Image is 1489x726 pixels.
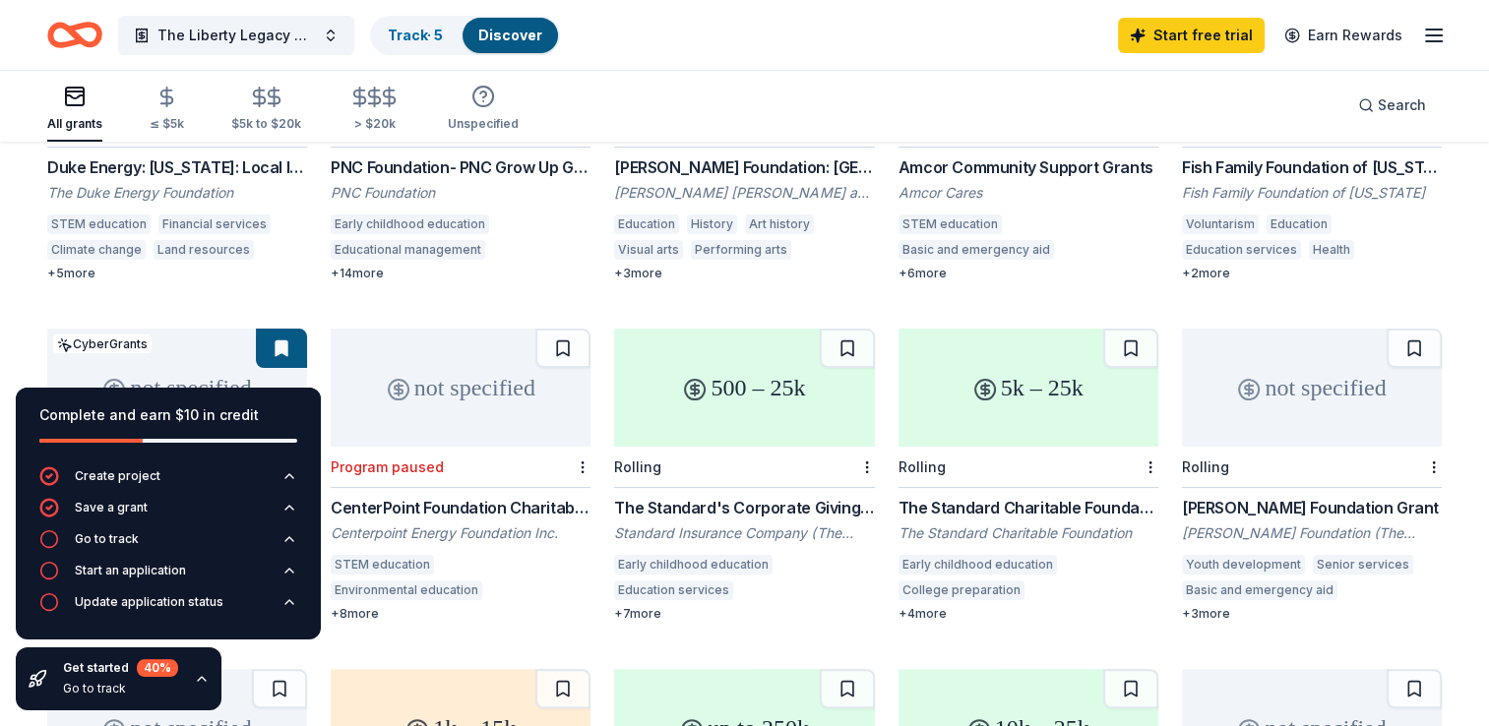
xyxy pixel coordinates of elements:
div: PNC Foundation [331,183,590,203]
button: ≤ $5k [150,78,184,142]
button: Search [1342,86,1442,125]
a: Earn Rewards [1272,18,1414,53]
div: Go to track [75,531,139,547]
div: All grants [47,116,102,132]
div: not specified [47,329,307,447]
div: 5k – 25k [899,329,1158,447]
span: The Liberty Legacy Project [157,24,315,47]
div: Amcor Cares [899,183,1158,203]
div: Basic and emergency aid [1182,580,1337,600]
div: College preparation [899,580,1024,600]
div: History [687,214,737,234]
a: not specifiedProgram pausedCenterPoint Foundation Charitable GivingCenterpoint Energy Foundation ... [331,329,590,622]
button: $5k to $20k [231,78,301,142]
div: Fish Family Foundation of [US_STATE] [1182,183,1442,203]
div: STEM education [899,214,1002,234]
div: + 4 more [899,606,1158,622]
div: + 7 more [614,606,874,622]
div: [PERSON_NAME] Foundation (The [PERSON_NAME] Foundation) [1182,523,1442,543]
a: Start free trial [1118,18,1265,53]
div: Performing arts [691,240,791,260]
div: Rolling [1182,458,1229,475]
div: The Duke Energy Foundation [47,183,307,203]
div: Environmental education [331,580,482,600]
span: Search [1378,93,1426,117]
div: 500 – 25k [614,329,874,447]
div: Educational management [331,240,485,260]
div: Go to track [63,681,178,696]
a: Home [47,12,102,58]
div: Early childhood education [899,555,1057,575]
div: Standard Insurance Company (The Standard) [614,523,874,543]
div: CyberGrants [53,334,152,353]
div: + 3 more [614,266,874,281]
div: Duke Energy: [US_STATE]: Local Impact Grants [47,155,307,179]
div: [PERSON_NAME] Foundation: [GEOGRAPHIC_DATA], [US_STATE] Local Organized Charities Grants [614,155,874,179]
a: Track· 5 [388,27,443,43]
div: Early childhood education [331,214,489,234]
div: Health [1309,240,1354,260]
div: + 2 more [1182,266,1442,281]
a: Discover [478,27,542,43]
div: $5k to $20k [231,116,301,132]
div: Art history [745,214,814,234]
div: Fish Family Foundation of [US_STATE] Grants [1182,155,1442,179]
div: Youth development [1182,555,1305,575]
div: 40 % [137,659,178,677]
div: > $20k [348,116,401,132]
div: Unspecified [448,116,519,132]
button: Go to track [39,529,297,561]
button: Update application status [39,592,297,624]
div: [PERSON_NAME] Foundation Grant [1182,496,1442,519]
div: ≤ $5k [150,116,184,132]
a: 5k – 25kRollingThe Standard Charitable Foundation GrantThe Standard Charitable FoundationEarly ch... [899,329,1158,622]
div: Create project [75,468,160,484]
button: Track· 5Discover [370,16,560,55]
div: Early childhood education [614,555,773,575]
div: Rolling [899,458,946,475]
div: Education services [614,580,733,600]
div: Amcor Community Support Grants [899,155,1158,179]
div: Financial services [158,214,271,234]
div: CenterPoint Foundation Charitable Giving [331,496,590,519]
div: STEM education [331,555,434,575]
div: not specified [1182,329,1442,447]
div: STEM education [47,214,151,234]
div: Start an application [75,563,186,578]
div: Program paused [331,458,444,475]
div: Climate change [47,240,146,260]
a: not specifiedCyberGrantsRollingU.S. Bancorp Foundation: Community Possible Grant ProgramUS Bancor... [47,329,307,622]
div: [PERSON_NAME] [PERSON_NAME] and [PERSON_NAME] Foundation Grant [614,183,874,203]
button: Save a grant [39,498,297,529]
div: Education services [1182,240,1301,260]
div: Education [614,214,679,234]
div: Voluntarism [1182,214,1259,234]
button: The Liberty Legacy Project [118,16,354,55]
div: The Standard Charitable Foundation [899,523,1158,543]
button: All grants [47,77,102,142]
button: Create project [39,466,297,498]
div: Update application status [75,594,223,610]
div: + 3 more [1182,606,1442,622]
div: PNC Foundation- PNC Grow Up Great [331,155,590,179]
div: Centerpoint Energy Foundation Inc. [331,523,590,543]
div: Land resources [154,240,254,260]
div: + 14 more [331,266,590,281]
div: Visual arts [614,240,683,260]
div: Senior services [1313,555,1413,575]
div: Complete and earn $10 in credit [39,403,297,427]
div: + 5 more [47,266,307,281]
div: Rolling [614,458,661,475]
div: The Standard's Corporate Giving Program [614,496,874,519]
div: + 8 more [331,606,590,622]
button: Unspecified [448,77,519,142]
div: Get started [63,659,178,677]
div: + 6 more [899,266,1158,281]
button: Start an application [39,561,297,592]
div: Save a grant [75,500,148,515]
div: Basic and emergency aid [899,240,1054,260]
a: not specifiedRolling[PERSON_NAME] Foundation Grant[PERSON_NAME] Foundation (The [PERSON_NAME] Fou... [1182,329,1442,622]
div: not specified [331,329,590,447]
div: Education [1267,214,1332,234]
div: The Standard Charitable Foundation Grant [899,496,1158,519]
